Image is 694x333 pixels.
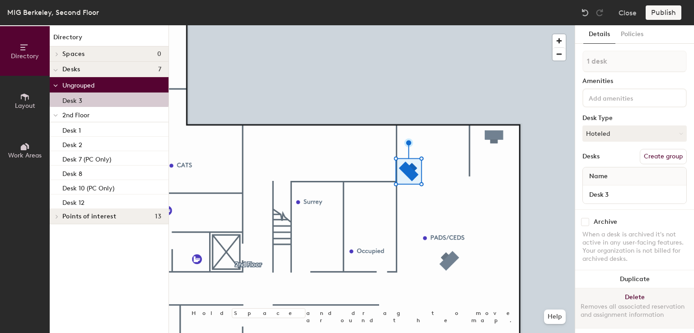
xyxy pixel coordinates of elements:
[62,94,82,105] p: Desk 3
[575,270,694,288] button: Duplicate
[7,7,99,18] div: MIG Berkeley, Second Floor
[615,25,649,44] button: Policies
[640,149,687,164] button: Create group
[158,66,161,73] span: 7
[544,310,566,324] button: Help
[62,111,89,119] span: 2nd Floor
[585,188,685,201] input: Unnamed desk
[575,288,694,328] button: DeleteRemoves all associated reservation and assignment information
[157,51,161,58] span: 0
[62,66,80,73] span: Desks
[155,213,161,220] span: 13
[62,182,114,192] p: Desk 10 (PC Only)
[581,303,689,319] div: Removes all associated reservation and assignment information
[62,82,94,89] span: Ungrouped
[587,92,668,103] input: Add amenities
[11,52,39,60] span: Directory
[619,5,637,20] button: Close
[62,213,116,220] span: Points of interest
[62,139,82,149] p: Desk 2
[62,153,111,163] p: Desk 7 (PC Only)
[50,32,169,46] h1: Directory
[583,25,615,44] button: Details
[594,218,617,226] div: Archive
[582,78,687,85] div: Amenities
[595,8,604,17] img: Redo
[582,231,687,263] div: When a desk is archived it's not active in any user-facing features. Your organization is not bil...
[582,115,687,122] div: Desk Type
[8,152,42,159] span: Work Areas
[62,167,82,178] p: Desk 8
[582,153,600,160] div: Desks
[581,8,590,17] img: Undo
[585,168,612,185] span: Name
[62,51,85,58] span: Spaces
[62,124,81,134] p: Desk 1
[582,125,687,142] button: Hoteled
[62,196,84,207] p: Desk 12
[15,102,35,110] span: Layout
